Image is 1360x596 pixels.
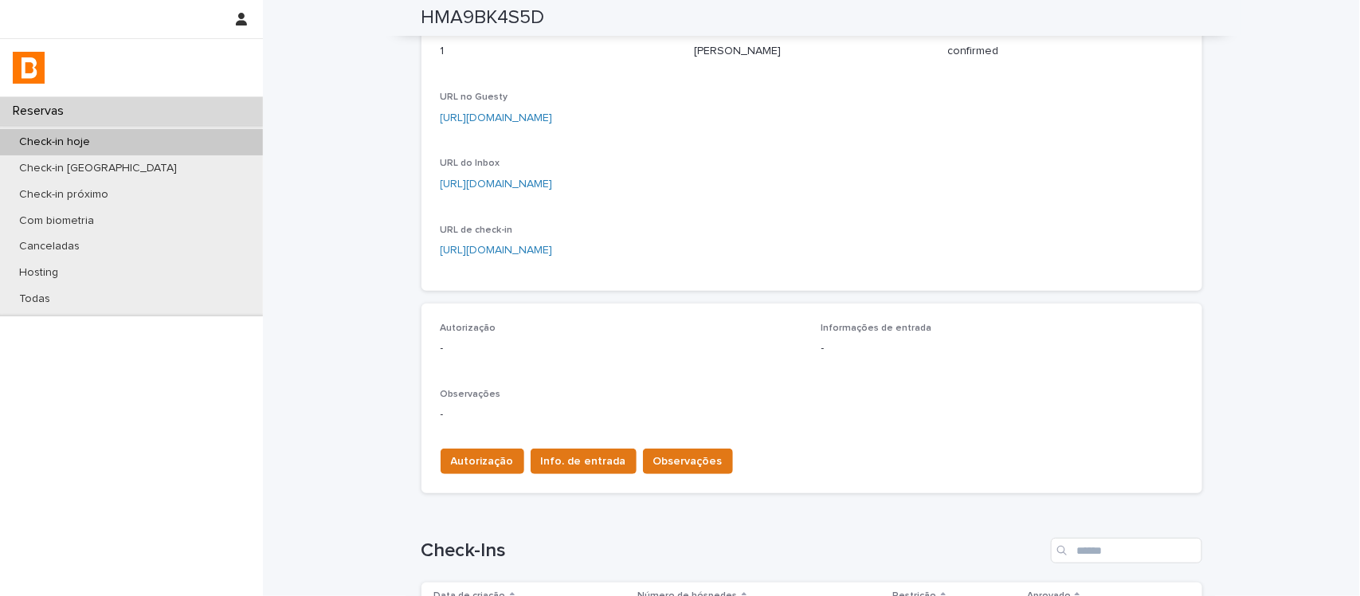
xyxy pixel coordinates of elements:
span: Hóspede titular [694,26,766,36]
span: Info. de entrada [541,453,626,469]
p: - [441,340,802,357]
span: URL no Guesty [441,92,508,102]
span: Observações [441,390,501,399]
span: Informações de entrada [821,323,932,333]
p: Hosting [6,266,71,280]
span: URL de check-in [441,225,513,235]
span: Número de hóspedes [441,26,540,36]
p: Reservas [6,104,76,119]
button: Info. de entrada [531,449,637,474]
p: 1 [441,43,676,60]
h2: HMA9BK4S5D [421,6,545,29]
p: - [441,406,1183,423]
button: Autorização [441,449,524,474]
p: Check-in [GEOGRAPHIC_DATA] [6,162,190,175]
a: [URL][DOMAIN_NAME] [441,112,553,124]
p: - [821,340,1183,357]
img: zVaNuJHRTjyIjT5M9Xd5 [13,52,45,84]
p: Todas [6,292,63,306]
p: [PERSON_NAME] [694,43,929,60]
a: [URL][DOMAIN_NAME] [441,178,553,190]
span: Status [948,26,978,36]
p: Check-in hoje [6,135,103,149]
p: Com biometria [6,214,107,228]
h1: Check-Ins [421,539,1044,563]
span: Autorização [441,323,496,333]
button: Observações [643,449,733,474]
p: Check-in próximo [6,188,121,202]
p: confirmed [948,43,1183,60]
span: Autorização [451,453,514,469]
input: Search [1051,538,1202,563]
span: URL do Inbox [441,159,500,168]
span: Observações [653,453,723,469]
p: Canceladas [6,240,92,253]
a: [URL][DOMAIN_NAME] [441,245,553,256]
